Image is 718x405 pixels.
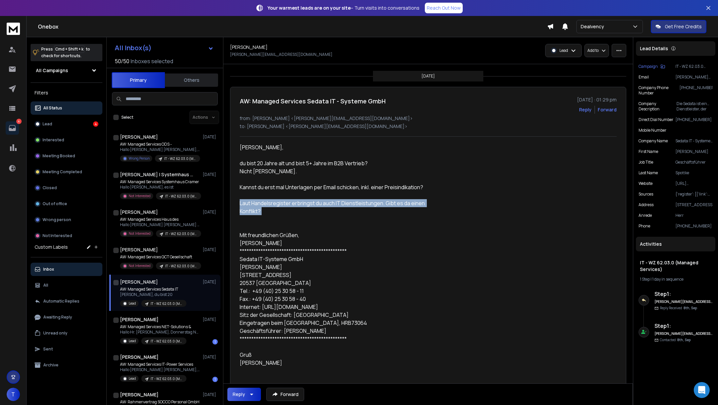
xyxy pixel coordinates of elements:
[120,324,200,330] p: AW: Managed Services NET-Solutions &
[120,287,186,292] p: AW: Managed Services Sedata IT
[268,5,419,11] p: – Turn visits into conversations
[112,72,165,88] button: Primary
[43,346,53,352] p: Sent
[268,5,351,11] strong: Your warmest leads are on your site
[120,222,200,227] p: Hallo [PERSON_NAME] [PERSON_NAME] Wir haben
[120,246,158,253] h1: [PERSON_NAME]
[7,388,20,401] button: T
[212,339,218,344] div: 1
[675,138,713,144] p: Sedata IT - Systeme GmbH
[31,311,102,324] button: Awaiting Reply
[230,44,268,51] h1: [PERSON_NAME]
[129,156,150,161] p: Wrong Person
[164,156,196,161] p: IT - WZ 62.03.0 (Managed Services)
[165,73,218,87] button: Others
[165,231,197,236] p: IT - WZ 62.03.0 (Managed Services)
[54,45,84,53] span: Cmd + Shift + k
[120,399,199,405] p: AW: Rahmenvertrag SOCCO Personal GmbH
[675,64,713,69] p: IT - WZ 62.03.0 (Managed Services)
[675,117,713,122] p: [PHONE_NUMBER]
[120,254,200,260] p: AW: Managed Services GCT Gesellschaft
[421,73,435,79] p: [DATE]
[31,342,102,356] button: Sent
[115,57,129,65] span: 50 / 50
[43,362,59,368] p: Archive
[203,317,218,322] p: [DATE]
[655,299,713,304] h6: [PERSON_NAME][EMAIL_ADDRESS][DOMAIN_NAME]
[665,23,702,30] p: Get Free Credits
[677,337,691,342] span: 8th, Sep
[129,301,136,306] p: Lead
[675,202,713,207] p: [STREET_ADDRESS]
[31,197,102,210] button: Out of office
[587,48,599,53] p: Add to
[120,147,200,152] p: Hallo [PERSON_NAME] [PERSON_NAME], Danke für
[120,171,193,178] h1: [PERSON_NAME] | Systemhaus Cramer GmbH
[203,172,218,177] p: [DATE]
[16,119,22,124] p: 4
[639,192,653,197] p: Sources
[31,213,102,226] button: Wrong person
[31,133,102,147] button: Interested
[598,106,617,113] div: Forward
[129,338,136,343] p: Lead
[577,96,617,103] p: [DATE] : 01:29 pm
[639,160,653,165] p: Job Title
[41,46,90,59] p: Press to check for shortcuts.
[120,279,158,285] h1: [PERSON_NAME]
[120,330,200,335] p: Hallo Hr. [PERSON_NAME], Donnerstag Nachmittag
[233,391,245,398] div: Reply
[31,263,102,276] button: Inbox
[675,223,713,229] p: [PHONE_NUMBER]
[31,64,102,77] button: All Campaigns
[203,392,218,397] p: [DATE]
[660,337,691,342] p: Contacted
[120,179,200,185] p: AW: Managed Services Systemhaus Cramer
[120,362,200,367] p: AW: Managed Services IT-Power Services
[120,292,186,297] p: [PERSON_NAME], du bist 20
[120,185,200,190] p: Hallo [PERSON_NAME], es ist
[203,354,218,360] p: [DATE]
[120,209,158,215] h1: [PERSON_NAME]
[120,134,158,140] h1: [PERSON_NAME]
[31,88,102,97] h3: Filters
[43,267,54,272] p: Inbox
[120,316,159,323] h1: [PERSON_NAME]
[31,117,102,131] button: Lead4
[129,194,151,199] p: Not Interested
[43,201,67,206] p: Out of office
[675,170,713,176] p: Spottke
[120,217,200,222] p: AW: Managed Services Haus des
[129,263,151,268] p: Not Interested
[227,388,261,401] button: Reply
[43,169,82,175] p: Meeting Completed
[676,101,713,112] p: Die Sedata ist ein Dienstleister, der sich zur Aufgabe gemacht hat, kommunikative Probleme zu lös...
[240,123,617,130] p: to: [PERSON_NAME] <[PERSON_NAME][EMAIL_ADDRESS][DOMAIN_NAME]>
[131,57,173,65] h3: Inboxes selected
[43,185,57,191] p: Closed
[581,23,607,30] p: Dealvency
[639,181,653,186] p: website
[639,170,658,176] p: Last Name
[675,160,713,165] p: Geschäftsführer
[639,64,658,69] p: Campaign
[43,283,48,288] p: All
[675,181,713,186] p: [URL][DOMAIN_NAME]
[6,121,19,135] a: 4
[151,339,182,344] p: IT - WZ 62.03.0 (Managed Services)
[579,106,592,113] button: Reply
[639,64,665,69] button: Campaign
[109,41,219,55] button: All Inbox(s)
[38,23,547,31] h1: Onebox
[639,117,673,122] p: Direct Dial Number
[43,217,71,222] p: Wrong person
[639,128,666,133] p: Mobile Number
[655,290,713,298] h6: Step 1 :
[31,165,102,179] button: Meeting Completed
[240,115,617,122] p: from: [PERSON_NAME] <[PERSON_NAME][EMAIL_ADDRESS][DOMAIN_NAME]>
[639,138,668,144] p: Company Name
[31,101,102,115] button: All Status
[31,181,102,195] button: Closed
[43,153,75,159] p: Meeting Booked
